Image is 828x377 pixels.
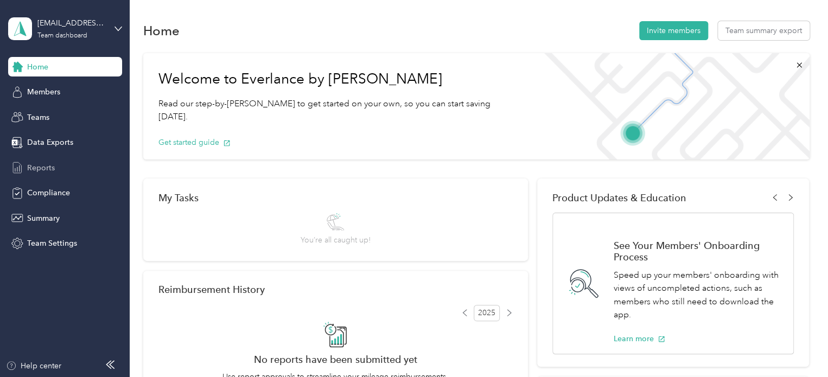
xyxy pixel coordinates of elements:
[27,112,49,123] span: Teams
[27,238,77,249] span: Team Settings
[27,187,70,199] span: Compliance
[158,97,519,124] p: Read our step-by-[PERSON_NAME] to get started on your own, so you can start saving [DATE].
[639,21,708,40] button: Invite members
[158,137,231,148] button: Get started guide
[552,192,686,203] span: Product Updates & Education
[474,305,500,321] span: 2025
[158,284,265,295] h2: Reimbursement History
[158,71,519,88] h1: Welcome to Everlance by [PERSON_NAME]
[37,33,87,39] div: Team dashboard
[614,269,782,322] p: Speed up your members' onboarding with views of uncompleted actions, such as members who still ne...
[614,240,782,263] h1: See Your Members' Onboarding Process
[533,53,809,159] img: Welcome to everlance
[27,137,73,148] span: Data Exports
[718,21,810,40] button: Team summary export
[301,234,371,246] span: You’re all caught up!
[158,354,513,365] h2: No reports have been submitted yet
[27,213,60,224] span: Summary
[6,360,61,372] button: Help center
[767,316,828,377] iframe: Everlance-gr Chat Button Frame
[37,17,105,29] div: [EMAIL_ADDRESS][DOMAIN_NAME]
[158,192,513,203] div: My Tasks
[143,25,180,36] h1: Home
[27,86,60,98] span: Members
[614,333,665,344] button: Learn more
[27,162,55,174] span: Reports
[27,61,48,73] span: Home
